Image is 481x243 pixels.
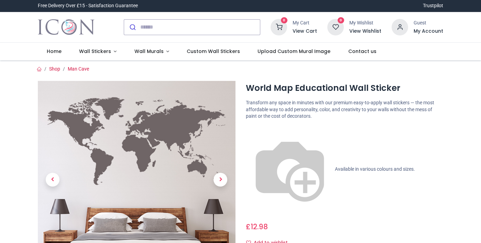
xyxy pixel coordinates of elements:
span: Available in various colours and sizes. [335,166,415,172]
sup: 0 [281,17,287,24]
a: Trustpilot [423,2,443,9]
span: Previous [46,173,59,187]
span: Wall Stickers [79,48,111,55]
span: Upload Custom Mural Image [258,48,330,55]
a: Man Cave [68,66,89,72]
span: Wall Murals [134,48,164,55]
a: Wall Murals [125,43,178,61]
span: Contact us [348,48,376,55]
h1: World Map Educational Wall Sticker [246,82,444,94]
span: Next [214,173,227,187]
img: color-wheel.png [246,125,334,213]
button: Submit [124,20,140,35]
a: My Account [414,28,443,35]
sup: 0 [338,17,344,24]
span: Home [47,48,62,55]
a: View Wishlist [349,28,381,35]
span: Custom Wall Stickers [187,48,240,55]
span: £ [246,222,268,232]
img: Icon Wall Stickers [38,18,95,37]
a: Wall Stickers [70,43,125,61]
div: Guest [414,20,443,27]
a: Shop [49,66,60,72]
div: Free Delivery Over £15 - Satisfaction Guarantee [38,2,138,9]
a: 0 [271,24,287,29]
span: 12.98 [251,222,268,232]
a: 0 [327,24,344,29]
div: My Cart [293,20,317,27]
div: My Wishlist [349,20,381,27]
a: Logo of Icon Wall Stickers [38,18,95,37]
p: Transform any space in minutes with our premium easy-to-apply wall stickers — the most affordable... [246,99,444,120]
a: View Cart [293,28,317,35]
